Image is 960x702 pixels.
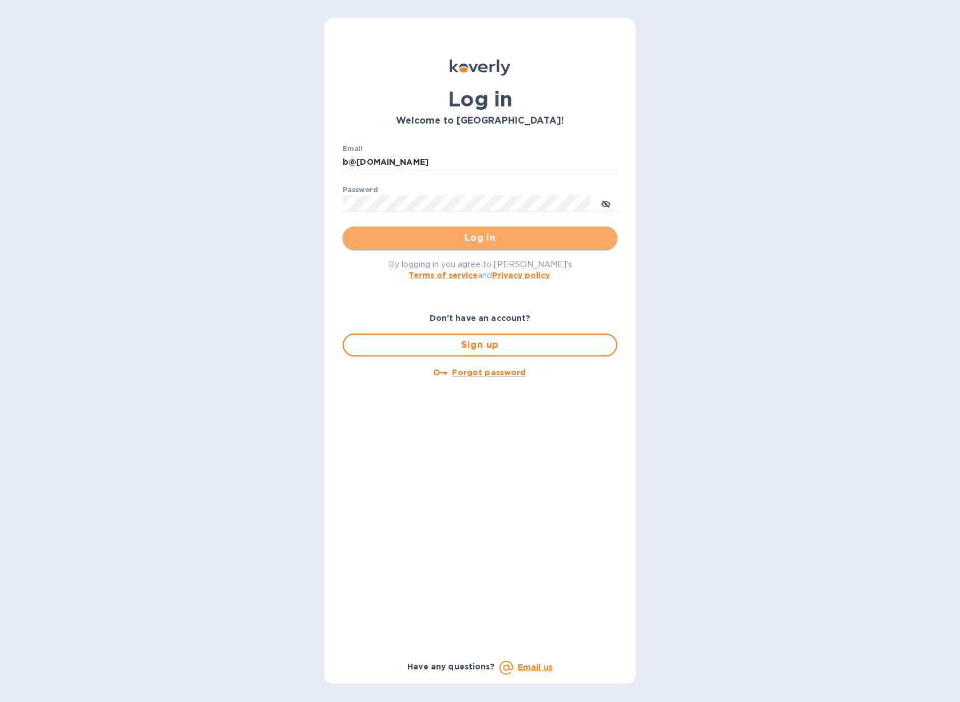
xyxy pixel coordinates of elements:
[343,227,617,249] button: Log in
[492,271,550,280] a: Privacy policy
[343,187,378,193] label: Password
[343,334,617,356] button: Sign up
[343,154,617,171] input: Enter email address
[594,192,617,215] button: toggle password visibility
[343,87,617,111] h1: Log in
[450,60,510,76] img: Koverly
[407,662,495,671] b: Have any questions?
[388,260,572,280] span: By logging in you agree to [PERSON_NAME]'s and .
[408,271,478,280] a: Terms of service
[352,231,608,245] span: Log in
[343,145,363,152] label: Email
[343,116,617,126] h3: Welcome to [GEOGRAPHIC_DATA]!
[430,314,531,323] b: Don't have an account?
[353,338,607,352] span: Sign up
[518,663,553,672] a: Email us
[452,368,526,377] u: Forgot password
